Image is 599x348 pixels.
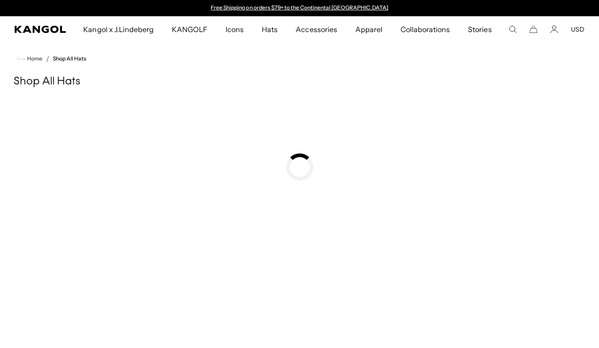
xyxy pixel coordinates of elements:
[296,16,337,42] span: Accessories
[14,26,66,33] a: Kangol
[226,16,244,42] span: Icons
[211,4,388,11] a: Free Shipping on orders $79+ to the Continental [GEOGRAPHIC_DATA]
[262,16,278,42] span: Hats
[74,16,163,42] a: Kangol x J.Lindeberg
[217,16,253,42] a: Icons
[25,56,42,62] span: Home
[355,16,382,42] span: Apparel
[459,16,500,42] a: Stories
[401,16,450,42] span: Collaborations
[207,5,393,12] div: Announcement
[53,56,86,62] a: Shop All Hats
[287,16,346,42] a: Accessories
[163,16,217,42] a: KANGOLF
[83,16,154,42] span: Kangol x J.Lindeberg
[14,75,585,88] h1: Shop All Hats
[207,5,393,12] slideshow-component: Announcement bar
[550,25,558,33] a: Account
[253,16,287,42] a: Hats
[42,53,49,64] li: /
[172,16,208,42] span: KANGOLF
[571,25,585,33] button: USD
[17,55,42,63] a: Home
[207,5,393,12] div: 1 of 2
[468,16,491,42] span: Stories
[529,25,538,33] button: Cart
[346,16,391,42] a: Apparel
[391,16,459,42] a: Collaborations
[509,25,517,33] summary: Search here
